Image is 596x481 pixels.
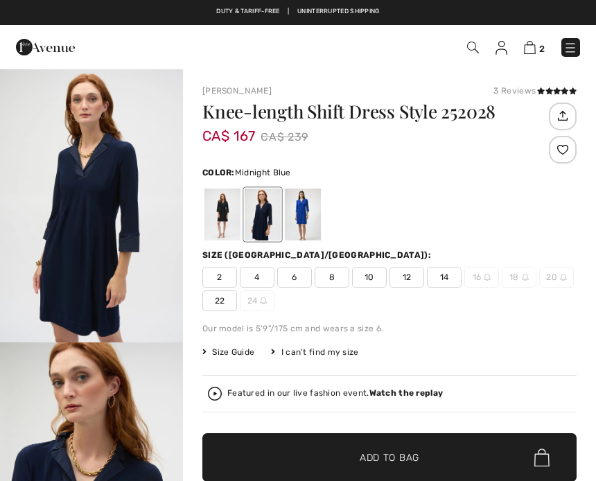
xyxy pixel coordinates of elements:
img: Share [551,104,574,128]
div: I can't find my size [271,346,358,358]
div: Black [204,189,240,240]
span: 20 [539,267,574,288]
div: Our model is 5'9"/175 cm and wears a size 6. [202,322,577,335]
img: 1ère Avenue [16,33,75,61]
span: Color: [202,168,235,177]
span: 2 [202,267,237,288]
strong: Watch the replay [369,388,444,398]
span: 2 [539,44,545,54]
div: Size ([GEOGRAPHIC_DATA]/[GEOGRAPHIC_DATA]): [202,249,434,261]
h1: Knee-length Shift Dress Style 252028 [202,103,545,121]
span: 18 [502,267,536,288]
span: CA$ 239 [261,127,308,148]
span: 14 [427,267,462,288]
a: [PERSON_NAME] [202,86,272,96]
span: CA$ 167 [202,114,255,144]
img: My Info [496,41,507,55]
span: 12 [389,267,424,288]
div: Midnight Blue [245,189,281,240]
span: Midnight Blue [235,168,291,177]
a: 1ère Avenue [16,40,75,53]
a: 2 [524,39,545,55]
img: Watch the replay [208,387,222,401]
img: ring-m.svg [260,297,267,304]
div: Royal Sapphire 163 [285,189,321,240]
img: ring-m.svg [560,274,567,281]
span: 22 [202,290,237,311]
img: Search [467,42,479,53]
img: Shopping Bag [524,41,536,54]
span: 6 [277,267,312,288]
span: 4 [240,267,274,288]
img: Menu [563,41,577,55]
span: Size Guide [202,346,254,358]
span: Add to Bag [360,451,419,465]
div: 3 Reviews [493,85,577,97]
span: 24 [240,290,274,311]
span: 16 [464,267,499,288]
span: 8 [315,267,349,288]
div: Featured in our live fashion event. [227,389,443,398]
span: 10 [352,267,387,288]
img: ring-m.svg [522,274,529,281]
img: ring-m.svg [484,274,491,281]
